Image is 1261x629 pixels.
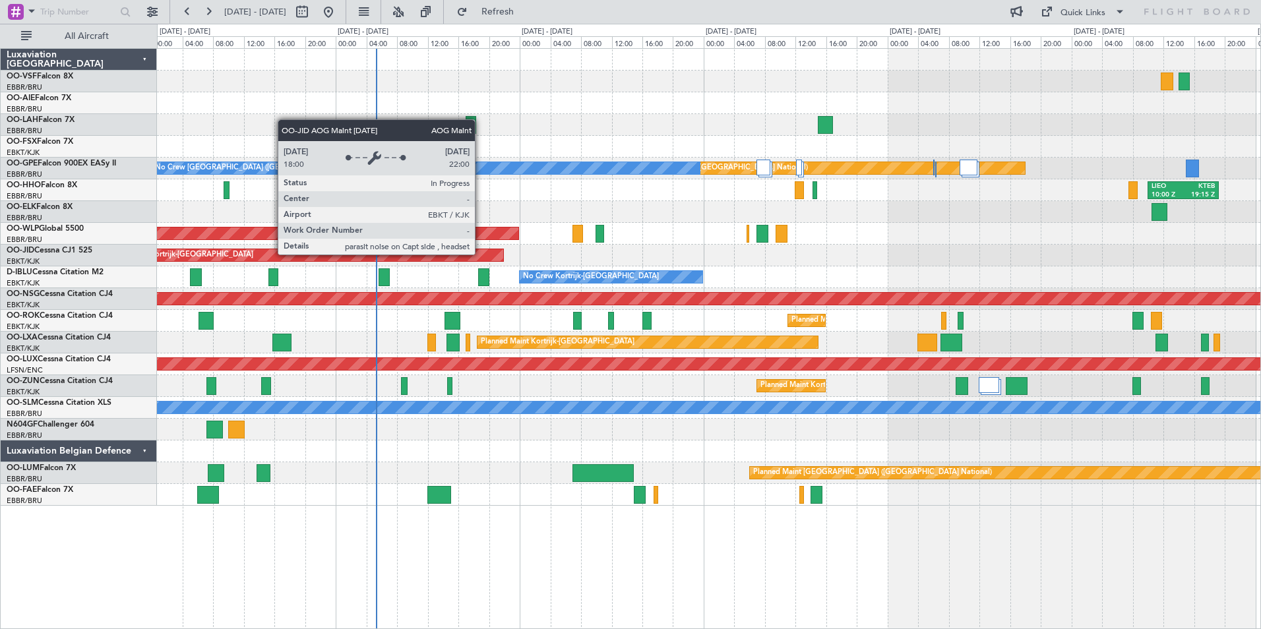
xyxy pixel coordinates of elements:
div: No Crew Kortrijk-[GEOGRAPHIC_DATA] [523,267,659,287]
a: OO-ELKFalcon 8X [7,203,73,211]
span: OO-NSG [7,290,40,298]
span: OO-HHO [7,181,41,189]
a: EBBR/BRU [7,431,42,440]
a: EBBR/BRU [7,474,42,484]
a: N604GFChallenger 604 [7,421,94,429]
a: OO-LUXCessna Citation CJ4 [7,355,111,363]
div: 12:00 [612,36,642,48]
div: 12:00 [428,36,458,48]
a: EBBR/BRU [7,126,42,136]
span: All Aircraft [34,32,139,41]
div: 04:00 [183,36,213,48]
div: AOG Maint Kortrijk-[GEOGRAPHIC_DATA] [109,245,253,265]
div: 04:00 [1102,36,1132,48]
div: 16:00 [826,36,857,48]
div: 00:00 [1072,36,1102,48]
div: Quick Links [1061,7,1105,20]
a: OO-NSGCessna Citation CJ4 [7,290,113,298]
div: [DATE] - [DATE] [890,26,940,38]
a: OO-LXACessna Citation CJ4 [7,334,111,342]
span: OO-VSF [7,73,37,80]
span: OO-LXA [7,334,38,342]
div: 20:00 [1225,36,1255,48]
span: OO-GPE [7,160,38,167]
div: 08:00 [213,36,243,48]
div: LIEO [1152,182,1183,191]
div: 12:00 [1163,36,1194,48]
div: Planned Maint Kortrijk-[GEOGRAPHIC_DATA] [481,332,634,352]
div: 08:00 [765,36,795,48]
span: OO-ROK [7,312,40,320]
button: Refresh [450,1,530,22]
a: EBBR/BRU [7,235,42,245]
a: EBKT/KJK [7,148,40,158]
div: Planned Maint Kortrijk-[GEOGRAPHIC_DATA] [760,376,914,396]
span: [DATE] - [DATE] [224,6,286,18]
button: Quick Links [1034,1,1132,22]
a: EBBR/BRU [7,104,42,114]
span: Refresh [470,7,526,16]
div: 08:00 [1133,36,1163,48]
div: [DATE] - [DATE] [1074,26,1124,38]
span: OO-FAE [7,486,37,494]
div: 00:00 [888,36,918,48]
div: 20:00 [489,36,520,48]
a: EBBR/BRU [7,409,42,419]
a: OO-AIEFalcon 7X [7,94,71,102]
a: EBKT/KJK [7,278,40,288]
div: 19:15 Z [1183,191,1215,200]
div: 20:00 [1041,36,1071,48]
div: 08:00 [397,36,427,48]
span: OO-ELK [7,203,36,211]
div: 16:00 [1010,36,1041,48]
a: OO-HHOFalcon 8X [7,181,77,189]
a: EBKT/KJK [7,344,40,353]
div: 08:00 [949,36,979,48]
div: 12:00 [979,36,1010,48]
a: LFSN/ENC [7,365,43,375]
div: 04:00 [367,36,397,48]
span: OO-JID [7,247,34,255]
div: 10:00 Z [1152,191,1183,200]
div: 04:00 [734,36,764,48]
div: [DATE] - [DATE] [522,26,572,38]
div: 04:00 [551,36,581,48]
button: All Aircraft [15,26,143,47]
a: EBBR/BRU [7,213,42,223]
span: OO-LUM [7,464,40,472]
a: EBKT/KJK [7,322,40,332]
span: OO-WLP [7,225,39,233]
a: OO-WLPGlobal 5500 [7,225,84,233]
a: EBKT/KJK [7,256,40,266]
a: OO-SLMCessna Citation XLS [7,399,111,407]
div: 16:00 [458,36,489,48]
div: [DATE] - [DATE] [160,26,210,38]
a: OO-ROKCessna Citation CJ4 [7,312,113,320]
a: OO-FAEFalcon 7X [7,486,73,494]
span: N604GF [7,421,38,429]
div: 16:00 [274,36,305,48]
a: OO-VSFFalcon 8X [7,73,73,80]
span: OO-SLM [7,399,38,407]
a: EBBR/BRU [7,82,42,92]
a: OO-JIDCessna CJ1 525 [7,247,92,255]
span: OO-LUX [7,355,38,363]
div: 12:00 [244,36,274,48]
a: D-IBLUCessna Citation M2 [7,268,104,276]
a: OO-FSXFalcon 7X [7,138,73,146]
div: 00:00 [152,36,182,48]
span: OO-FSX [7,138,37,146]
div: 00:00 [520,36,550,48]
a: EBBR/BRU [7,169,42,179]
a: EBBR/BRU [7,191,42,201]
span: OO-AIE [7,94,35,102]
a: EBKT/KJK [7,387,40,397]
a: OO-GPEFalcon 900EX EASy II [7,160,116,167]
div: [DATE] - [DATE] [706,26,756,38]
a: OO-ZUNCessna Citation CJ4 [7,377,113,385]
div: KTEB [1183,182,1215,191]
div: 04:00 [918,36,948,48]
div: 12:00 [795,36,826,48]
div: 16:00 [1194,36,1225,48]
div: 00:00 [704,36,734,48]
